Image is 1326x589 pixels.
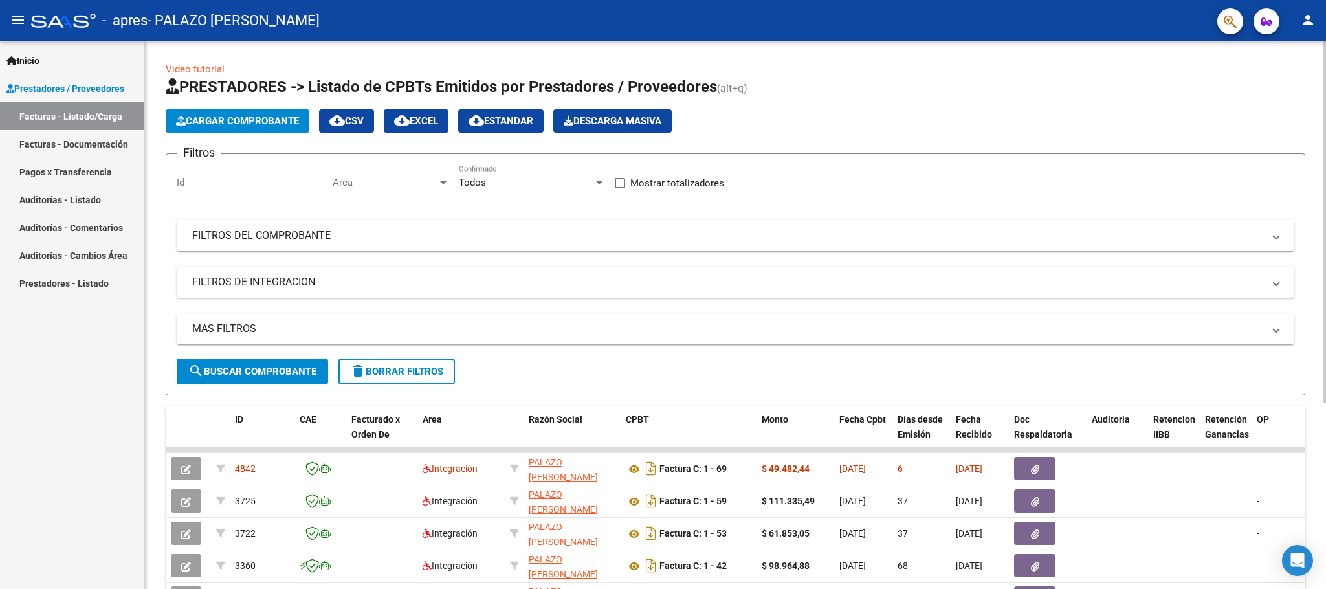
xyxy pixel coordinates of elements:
div: Open Intercom Messenger [1282,545,1313,576]
strong: $ 61.853,05 [762,528,810,539]
span: EXCEL [394,115,438,127]
i: Descargar documento [643,555,659,576]
span: [DATE] [839,463,866,474]
datatable-header-cell: Retencion IIBB [1148,406,1200,463]
datatable-header-cell: Area [417,406,505,463]
datatable-header-cell: Doc Respaldatoria [1009,406,1087,463]
span: Area [423,414,442,425]
app-download-masive: Descarga masiva de comprobantes (adjuntos) [553,109,672,133]
span: PRESTADORES -> Listado de CPBTs Emitidos por Prestadores / Proveedores [166,78,717,96]
button: Estandar [458,109,544,133]
span: Auditoria [1092,414,1130,425]
datatable-header-cell: OP [1252,406,1303,463]
i: Descargar documento [643,458,659,479]
datatable-header-cell: Días desde Emisión [892,406,951,463]
span: [DATE] [839,561,866,571]
span: Inicio [6,54,39,68]
a: Video tutorial [166,63,225,75]
datatable-header-cell: Auditoria [1087,406,1148,463]
span: - [1257,463,1259,474]
mat-icon: cloud_download [469,113,484,128]
mat-expansion-panel-header: FILTROS DE INTEGRACION [177,267,1294,298]
datatable-header-cell: Fecha Recibido [951,406,1009,463]
datatable-header-cell: Monto [757,406,834,463]
strong: Factura C: 1 - 59 [659,496,727,507]
span: CAE [300,414,316,425]
span: PALAZO [PERSON_NAME] [529,554,598,579]
button: Descarga Masiva [553,109,672,133]
strong: $ 111.335,49 [762,496,815,506]
datatable-header-cell: Fecha Cpbt [834,406,892,463]
span: Buscar Comprobante [188,366,316,377]
strong: Factura C: 1 - 53 [659,529,727,539]
span: - [1257,561,1259,571]
datatable-header-cell: CAE [294,406,346,463]
strong: Factura C: 1 - 69 [659,464,727,474]
button: CSV [319,109,374,133]
mat-icon: person [1300,12,1316,28]
span: Mostrar totalizadores [630,175,724,191]
mat-icon: menu [10,12,26,28]
span: Días desde Emisión [898,414,943,439]
span: 3725 [235,496,256,506]
span: 37 [898,528,908,539]
span: [DATE] [956,561,982,571]
span: 3722 [235,528,256,539]
span: Integración [423,463,478,474]
span: 37 [898,496,908,506]
button: Borrar Filtros [338,359,455,384]
span: Doc Respaldatoria [1014,414,1072,439]
h3: Filtros [177,144,221,162]
button: Cargar Comprobante [166,109,309,133]
span: - PALAZO [PERSON_NAME] [148,6,320,35]
span: 4842 [235,463,256,474]
span: 6 [898,463,903,474]
strong: Factura C: 1 - 42 [659,561,727,572]
span: Integración [423,561,478,571]
span: 3360 [235,561,256,571]
span: [DATE] [956,496,982,506]
span: PALAZO [PERSON_NAME] [529,489,598,515]
span: Integración [423,528,478,539]
span: Prestadores / Proveedores [6,82,124,96]
i: Descargar documento [643,523,659,544]
span: [DATE] [839,528,866,539]
datatable-header-cell: ID [230,406,294,463]
mat-expansion-panel-header: MAS FILTROS [177,313,1294,344]
span: Borrar Filtros [350,366,443,377]
span: CSV [329,115,364,127]
span: [DATE] [956,463,982,474]
span: ID [235,414,243,425]
span: Cargar Comprobante [176,115,299,127]
span: Todos [459,177,486,188]
span: Fecha Recibido [956,414,992,439]
mat-expansion-panel-header: FILTROS DEL COMPROBANTE [177,220,1294,251]
mat-panel-title: FILTROS DE INTEGRACION [192,275,1263,289]
datatable-header-cell: Razón Social [524,406,621,463]
span: Area [333,177,437,188]
span: PALAZO [PERSON_NAME] [529,457,598,482]
button: EXCEL [384,109,448,133]
i: Descargar documento [643,491,659,511]
span: Estandar [469,115,533,127]
mat-panel-title: MAS FILTROS [192,322,1263,336]
span: - apres [102,6,148,35]
span: - [1257,528,1259,539]
span: OP [1257,414,1269,425]
mat-panel-title: FILTROS DEL COMPROBANTE [192,228,1263,243]
span: Retención Ganancias [1205,414,1249,439]
mat-icon: delete [350,363,366,379]
button: Buscar Comprobante [177,359,328,384]
span: Fecha Cpbt [839,414,886,425]
span: CPBT [626,414,649,425]
mat-icon: cloud_download [394,113,410,128]
span: [DATE] [956,528,982,539]
datatable-header-cell: Facturado x Orden De [346,406,417,463]
span: 68 [898,561,908,571]
span: Retencion IIBB [1153,414,1195,439]
span: Descarga Masiva [564,115,661,127]
div: 27228471815 [529,520,615,547]
span: [DATE] [839,496,866,506]
div: 27228471815 [529,487,615,515]
span: (alt+q) [717,82,747,94]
